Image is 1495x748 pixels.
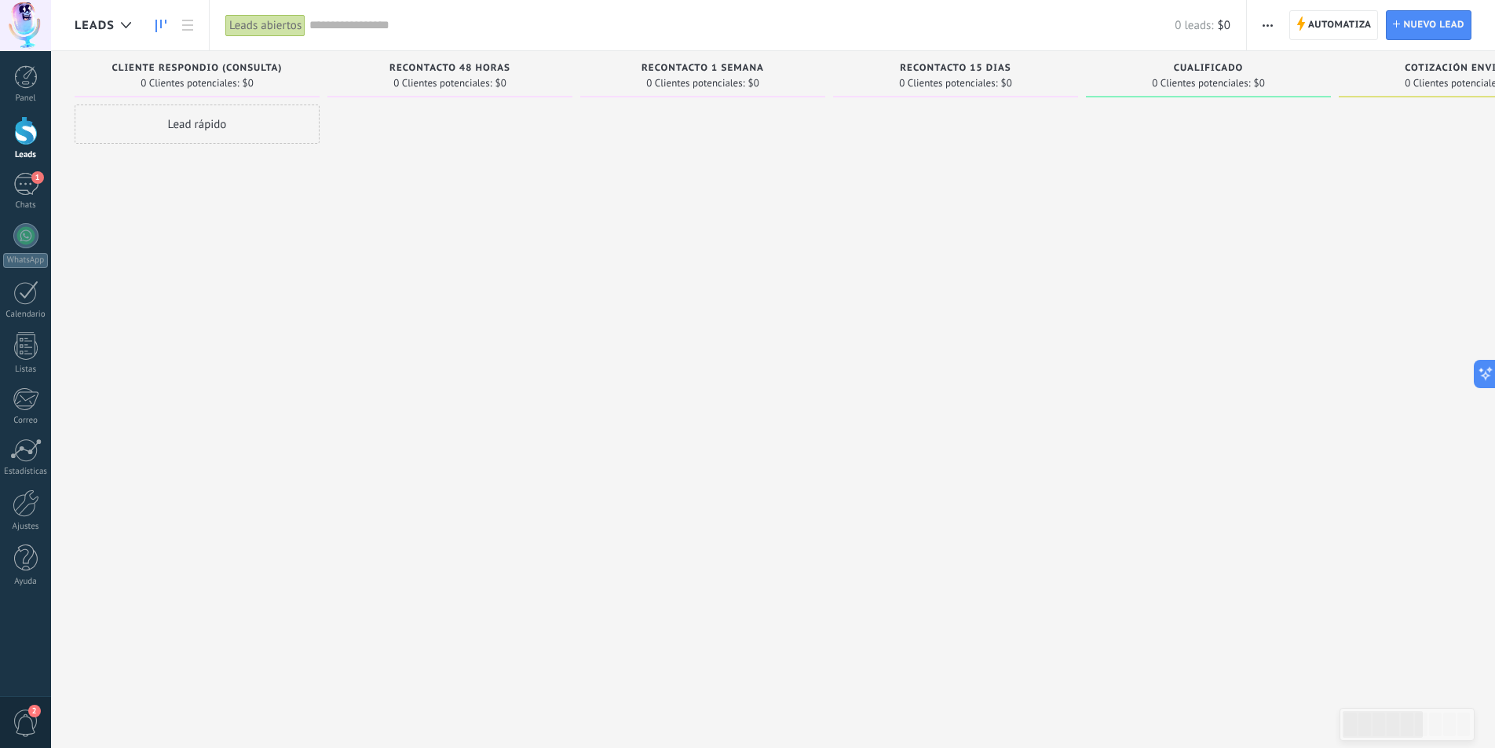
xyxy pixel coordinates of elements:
[3,365,49,375] div: Listas
[1152,79,1250,88] span: 0 Clientes potenciales:
[82,63,312,76] div: Cliente respondio (Consulta)
[3,467,49,477] div: Estadísticas
[495,79,506,88] span: $0
[1001,79,1012,88] span: $0
[3,577,49,587] div: Ayuda
[3,253,48,268] div: WhatsApp
[3,416,49,426] div: Correo
[141,79,239,88] span: 0 Clientes potenciales:
[646,79,744,88] span: 0 Clientes potenciales:
[3,310,49,320] div: Calendario
[1175,18,1213,33] span: 0 leads:
[28,705,41,717] span: 2
[75,104,320,144] div: Lead rápido
[243,79,254,88] span: $0
[1386,10,1471,40] a: Nuevo lead
[31,171,44,184] span: 1
[588,63,817,76] div: Recontacto 1 Semana
[1256,10,1279,40] button: Más
[641,63,764,74] span: Recontacto 1 Semana
[1289,10,1379,40] a: Automatiza
[389,63,510,74] span: Recontacto 48 horas
[1254,79,1265,88] span: $0
[75,18,115,33] span: Leads
[393,79,492,88] span: 0 Clientes potenciales:
[1308,11,1372,39] span: Automatiza
[899,79,997,88] span: 0 Clientes potenciales:
[3,150,49,160] div: Leads
[111,63,282,74] span: Cliente respondio (Consulta)
[225,14,305,37] div: Leads abiertos
[148,10,174,41] a: Leads
[3,200,49,211] div: Chats
[3,93,49,104] div: Panel
[1174,63,1244,74] span: Cualificado
[900,63,1011,74] span: Recontacto 15 dias
[174,10,201,41] a: Lista
[748,79,759,88] span: $0
[3,522,49,532] div: Ajustes
[1218,18,1230,33] span: $0
[1403,11,1464,39] span: Nuevo lead
[1094,63,1323,76] div: Cualificado
[841,63,1070,76] div: Recontacto 15 dias
[335,63,565,76] div: Recontacto 48 horas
